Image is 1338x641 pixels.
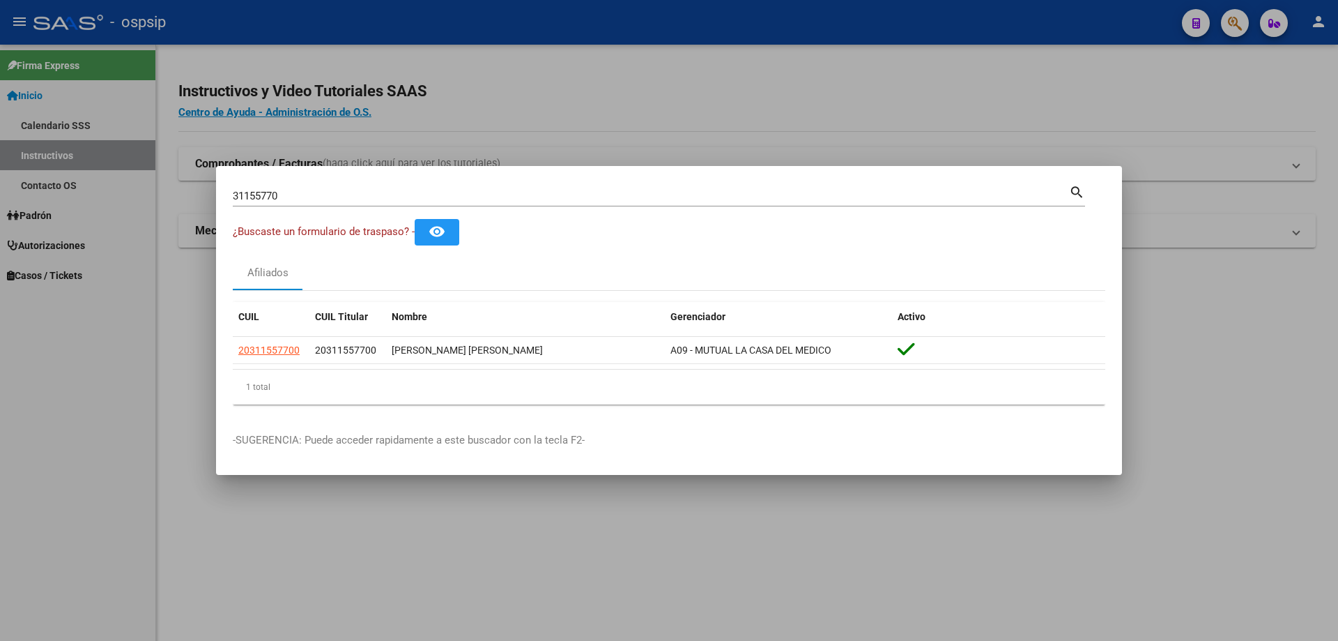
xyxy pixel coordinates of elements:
span: Activo [898,311,925,322]
datatable-header-cell: Nombre [386,302,665,332]
div: [PERSON_NAME] [PERSON_NAME] [392,342,659,359]
span: 20311557700 [238,345,300,356]
datatable-header-cell: Activo [892,302,1105,332]
datatable-header-cell: Gerenciador [665,302,892,332]
mat-icon: remove_red_eye [429,223,445,240]
div: 1 total [233,370,1105,405]
span: CUIL Titular [315,311,368,322]
datatable-header-cell: CUIL [233,302,309,332]
span: Nombre [392,311,427,322]
span: 20311557700 [315,345,376,356]
span: Gerenciador [670,311,725,322]
span: ¿Buscaste un formulario de traspaso? - [233,225,415,238]
div: Afiliados [247,265,289,281]
p: -SUGERENCIA: Puede acceder rapidamente a este buscador con la tecla F2- [233,432,1105,448]
span: A09 - MUTUAL LA CASA DEL MEDICO [670,345,831,356]
mat-icon: search [1069,183,1085,199]
span: CUIL [238,311,259,322]
iframe: Intercom live chat [1291,594,1324,627]
datatable-header-cell: CUIL Titular [309,302,386,332]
